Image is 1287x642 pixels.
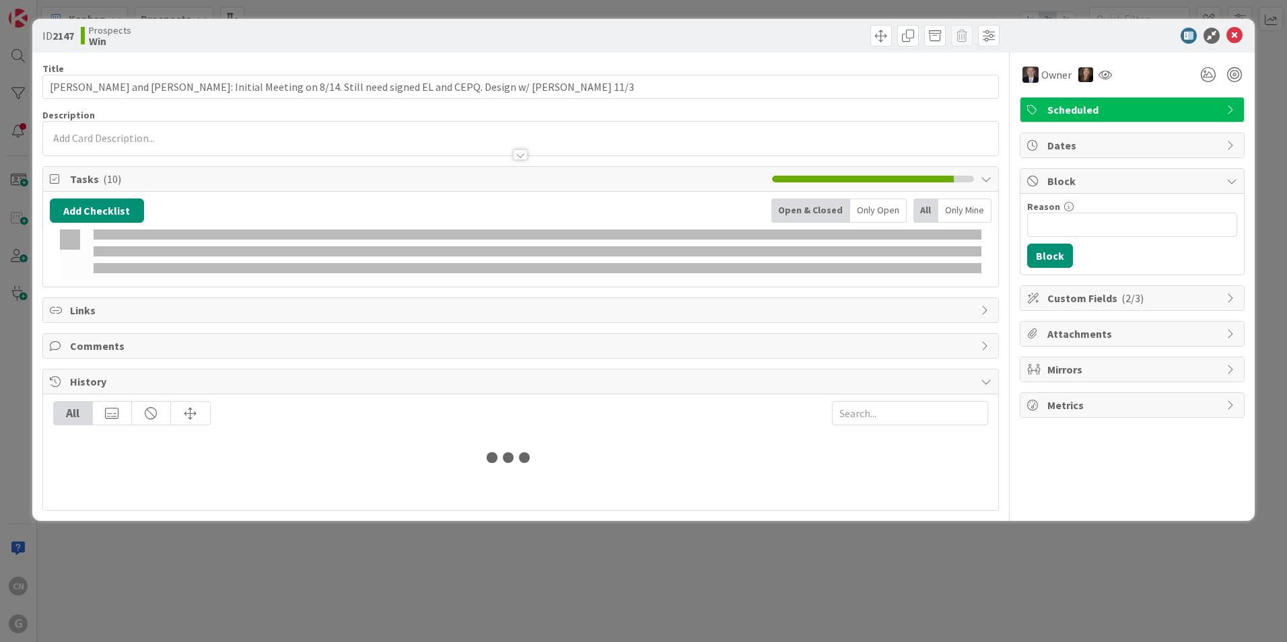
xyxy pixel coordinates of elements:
[70,171,765,187] span: Tasks
[42,63,64,75] label: Title
[70,373,974,390] span: History
[70,302,974,318] span: Links
[1078,67,1093,82] img: SB
[103,172,121,186] span: ( 10 )
[54,402,93,425] div: All
[1047,290,1220,306] span: Custom Fields
[42,75,999,99] input: type card name here...
[70,338,974,354] span: Comments
[1027,201,1060,213] label: Reason
[42,28,74,44] span: ID
[1047,137,1220,153] span: Dates
[1027,244,1073,268] button: Block
[1047,326,1220,342] span: Attachments
[1047,397,1220,413] span: Metrics
[1121,291,1144,305] span: ( 2/3 )
[50,199,144,223] button: Add Checklist
[913,199,938,223] div: All
[850,199,907,223] div: Only Open
[1041,67,1072,83] span: Owner
[42,109,95,121] span: Description
[1047,102,1220,118] span: Scheduled
[832,401,988,425] input: Search...
[938,199,992,223] div: Only Mine
[1047,173,1220,189] span: Block
[1047,361,1220,378] span: Mirrors
[89,36,131,46] b: Win
[1022,67,1039,83] img: BG
[53,29,74,42] b: 2147
[771,199,850,223] div: Open & Closed
[89,25,131,36] span: Prospects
